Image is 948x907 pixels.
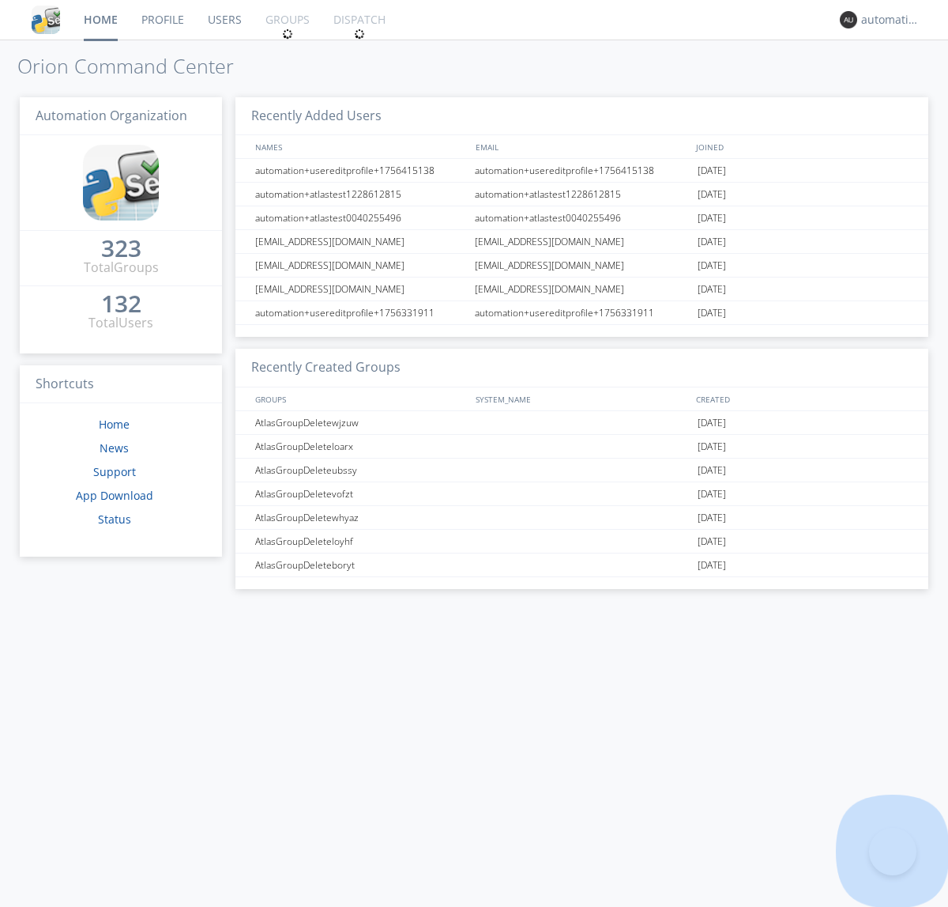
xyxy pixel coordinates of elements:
div: automation+usereditprofile+1756331911 [251,301,470,324]
span: [DATE] [698,254,726,278]
a: App Download [76,488,153,503]
div: NAMES [251,135,468,158]
span: [DATE] [698,206,726,230]
span: [DATE] [698,230,726,254]
div: Total Groups [84,259,159,277]
a: AtlasGroupDeleteloyhf[DATE] [235,530,928,554]
span: [DATE] [698,183,726,206]
span: [DATE] [698,459,726,482]
div: AtlasGroupDeletewhyaz [251,506,470,529]
a: [EMAIL_ADDRESS][DOMAIN_NAME][EMAIL_ADDRESS][DOMAIN_NAME][DATE] [235,230,928,254]
iframe: Toggle Customer Support [869,828,916,875]
div: automation+atlas0015 [861,12,920,28]
div: 323 [101,240,141,256]
h3: Recently Added Users [235,97,928,136]
div: Total Users [88,314,153,332]
a: AtlasGroupDeletevofzt[DATE] [235,482,928,506]
img: spin.svg [354,28,365,40]
a: AtlasGroupDeletewhyaz[DATE] [235,506,928,530]
a: AtlasGroupDeleteubssy[DATE] [235,459,928,482]
span: Automation Organization [36,107,187,124]
span: [DATE] [698,159,726,183]
span: [DATE] [698,482,726,506]
div: AtlasGroupDeletevofzt [251,482,470,505]
div: AtlasGroupDeleteboryt [251,554,470,576]
div: [EMAIL_ADDRESS][DOMAIN_NAME] [471,278,694,300]
div: automation+usereditprofile+1756415138 [471,159,694,182]
div: automation+usereditprofile+1756331911 [471,301,694,324]
span: [DATE] [698,554,726,577]
span: [DATE] [698,435,726,459]
a: automation+atlastest1228612815automation+atlastest1228612815[DATE] [235,183,928,206]
a: News [100,440,129,455]
span: [DATE] [698,506,726,530]
span: [DATE] [698,301,726,325]
div: automation+atlastest1228612815 [251,183,470,206]
a: [EMAIL_ADDRESS][DOMAIN_NAME][EMAIL_ADDRESS][DOMAIN_NAME][DATE] [235,278,928,301]
div: AtlasGroupDeleteloarx [251,435,470,458]
div: [EMAIL_ADDRESS][DOMAIN_NAME] [251,278,470,300]
img: cddb5a64eb264b2086981ab96f4c1ba7 [83,145,159,221]
div: [EMAIL_ADDRESS][DOMAIN_NAME] [251,254,470,277]
a: [EMAIL_ADDRESS][DOMAIN_NAME][EMAIL_ADDRESS][DOMAIN_NAME][DATE] [235,254,928,278]
span: [DATE] [698,278,726,301]
div: AtlasGroupDeletewjzuw [251,411,470,434]
div: AtlasGroupDeleteubssy [251,459,470,482]
div: JOINED [692,135,913,158]
div: AtlasGroupDeleteloyhf [251,530,470,553]
img: cddb5a64eb264b2086981ab96f4c1ba7 [32,6,60,34]
div: automation+atlastest0040255496 [471,206,694,229]
div: [EMAIL_ADDRESS][DOMAIN_NAME] [471,230,694,253]
a: AtlasGroupDeleteloarx[DATE] [235,435,928,459]
div: automation+atlastest1228612815 [471,183,694,206]
div: [EMAIL_ADDRESS][DOMAIN_NAME] [471,254,694,277]
a: automation+atlastest0040255496automation+atlastest0040255496[DATE] [235,206,928,230]
a: Home [99,417,130,432]
span: [DATE] [698,411,726,435]
img: spin.svg [282,28,293,40]
a: AtlasGroupDeleteboryt[DATE] [235,554,928,577]
h3: Shortcuts [20,365,222,404]
span: [DATE] [698,530,726,554]
a: automation+usereditprofile+1756331911automation+usereditprofile+1756331911[DATE] [235,301,928,325]
div: SYSTEM_NAME [472,387,692,410]
a: AtlasGroupDeletewjzuw[DATE] [235,411,928,435]
div: 132 [101,296,141,312]
div: EMAIL [472,135,692,158]
a: Status [98,512,131,527]
div: CREATED [692,387,913,410]
a: 323 [101,240,141,259]
a: 132 [101,296,141,314]
div: GROUPS [251,387,468,410]
div: automation+atlastest0040255496 [251,206,470,229]
div: [EMAIL_ADDRESS][DOMAIN_NAME] [251,230,470,253]
img: 373638.png [840,11,857,28]
div: automation+usereditprofile+1756415138 [251,159,470,182]
h3: Recently Created Groups [235,349,928,387]
a: Support [93,464,136,479]
a: automation+usereditprofile+1756415138automation+usereditprofile+1756415138[DATE] [235,159,928,183]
